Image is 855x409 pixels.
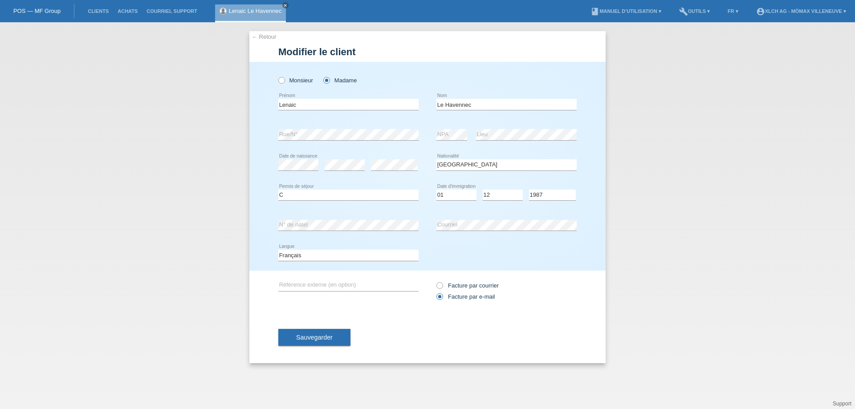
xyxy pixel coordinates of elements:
input: Monsieur [278,77,284,83]
span: Sauvegarder [296,334,333,341]
label: Monsieur [278,77,313,84]
a: bookManuel d’utilisation ▾ [586,8,665,14]
a: Lenaic Le Havennec [229,8,282,14]
a: close [282,2,289,8]
i: close [283,3,288,8]
input: Facture par e-mail [436,293,442,304]
a: Support [833,401,851,407]
label: Facture par e-mail [436,293,495,300]
button: Sauvegarder [278,329,350,346]
a: ← Retour [252,33,277,40]
a: POS — MF Group [13,8,61,14]
i: book [590,7,599,16]
input: Madame [323,77,329,83]
a: account_circleXLCH AG - Mömax Villeneuve ▾ [752,8,851,14]
a: Courriel Support [142,8,201,14]
a: FR ▾ [723,8,743,14]
label: Madame [323,77,357,84]
label: Facture par courrier [436,282,499,289]
i: build [679,7,688,16]
a: Clients [83,8,113,14]
a: buildOutils ▾ [675,8,714,14]
h1: Modifier le client [278,46,577,57]
a: Achats [113,8,142,14]
i: account_circle [756,7,765,16]
input: Facture par courrier [436,282,442,293]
